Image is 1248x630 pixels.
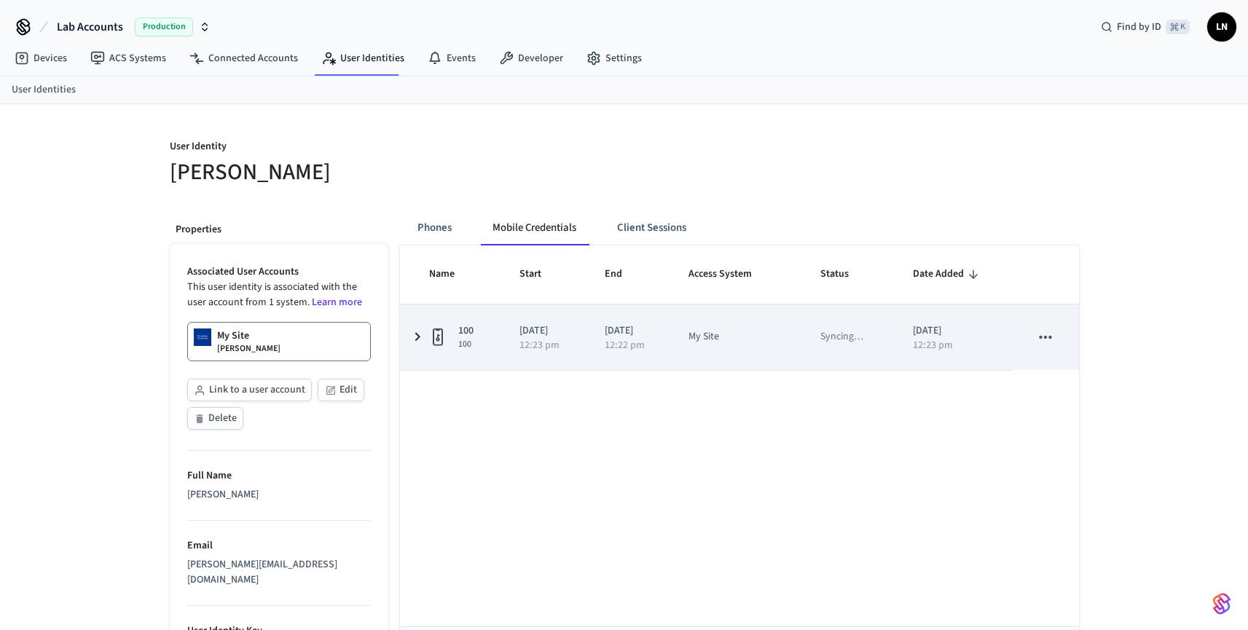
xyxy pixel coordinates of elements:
button: Mobile Credentials [481,210,588,245]
button: Edit [318,379,364,401]
div: My Site [688,329,719,344]
img: Dormakaba Community Site Logo [194,328,211,346]
h5: [PERSON_NAME] [170,157,616,187]
span: End [605,263,641,286]
p: User Identity [170,139,616,157]
span: 100 [458,339,474,350]
img: SeamLogoGradient.69752ec5.svg [1213,592,1231,615]
a: User Identities [310,45,416,71]
a: Events [416,45,487,71]
p: Email [187,538,371,554]
span: Date Added [913,263,983,286]
p: Properties [176,222,382,237]
table: sticky table [400,245,1079,371]
div: [PERSON_NAME][EMAIL_ADDRESS][DOMAIN_NAME] [187,557,371,588]
span: Access System [688,263,771,286]
a: ACS Systems [79,45,178,71]
span: LN [1209,14,1235,40]
p: Full Name [187,468,371,484]
a: Settings [575,45,654,71]
button: Phones [406,210,463,245]
span: Find by ID [1117,20,1161,34]
span: Status [820,263,868,286]
p: 12:22 pm [605,340,645,350]
p: My Site [217,328,249,343]
button: LN [1207,12,1236,42]
a: Connected Accounts [178,45,310,71]
span: Name [429,263,474,286]
span: 100 [458,323,474,339]
p: Associated User Accounts [187,264,371,280]
p: [DATE] [913,323,996,339]
p: [PERSON_NAME] [217,343,280,355]
p: Syncing … [820,329,863,344]
div: Find by ID⌘ K [1089,14,1201,40]
div: [PERSON_NAME] [187,487,371,503]
span: Start [519,263,560,286]
p: 12:23 pm [519,340,560,350]
p: [DATE] [605,323,654,339]
span: Production [135,17,193,36]
a: Learn more [312,295,362,310]
button: Link to a user account [187,379,312,401]
p: 12:23 pm [913,340,953,350]
a: My Site[PERSON_NAME] [187,322,371,361]
span: Lab Accounts [57,18,123,36]
p: [DATE] [519,323,570,339]
p: This user identity is associated with the user account from 1 system. [187,280,371,310]
a: User Identities [12,82,76,98]
a: Devices [3,45,79,71]
a: Developer [487,45,575,71]
span: ⌘ K [1166,20,1190,34]
button: Delete [187,407,243,430]
button: Client Sessions [605,210,698,245]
